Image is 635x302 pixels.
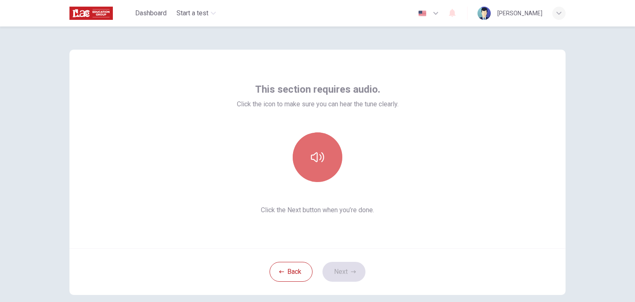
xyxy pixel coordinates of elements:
span: This section requires audio. [255,83,380,96]
span: Start a test [177,8,208,18]
button: Back [270,262,313,282]
button: Dashboard [132,6,170,21]
a: ILAC logo [69,5,132,22]
span: Click the Next button when you’re done. [237,205,399,215]
img: en [417,10,427,17]
span: Click the icon to make sure you can hear the tune clearly. [237,99,399,109]
div: [PERSON_NAME] [497,8,542,18]
span: Dashboard [135,8,167,18]
img: Profile picture [477,7,491,20]
button: Start a test [173,6,219,21]
img: ILAC logo [69,5,113,22]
